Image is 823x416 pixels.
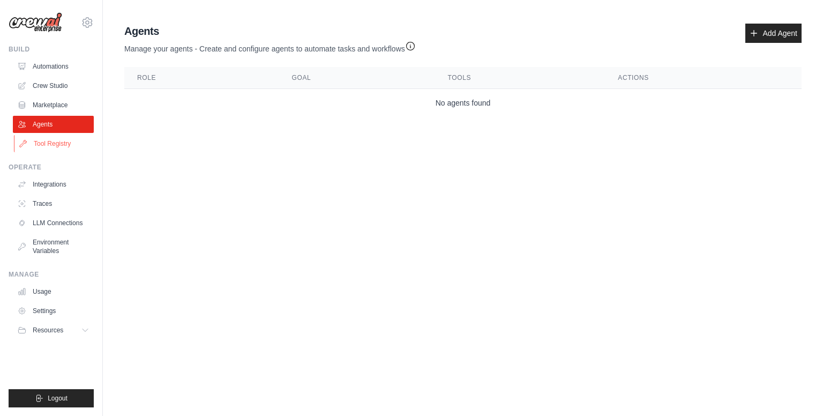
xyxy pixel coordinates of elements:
th: Role [124,67,279,89]
a: Usage [13,283,94,300]
div: Manage [9,270,94,279]
div: Build [9,45,94,54]
a: Crew Studio [13,77,94,94]
a: Traces [13,195,94,212]
td: No agents found [124,89,802,117]
p: Manage your agents - Create and configure agents to automate tasks and workflows [124,39,416,54]
a: Add Agent [745,24,802,43]
span: Logout [48,394,68,403]
a: Settings [13,302,94,320]
a: Environment Variables [13,234,94,259]
img: Logo [9,12,62,33]
button: Resources [13,322,94,339]
h2: Agents [124,24,416,39]
th: Goal [279,67,435,89]
a: Agents [13,116,94,133]
div: Operate [9,163,94,172]
a: Tool Registry [14,135,95,152]
a: LLM Connections [13,214,94,232]
a: Marketplace [13,96,94,114]
a: Integrations [13,176,94,193]
span: Resources [33,326,63,335]
a: Automations [13,58,94,75]
th: Tools [435,67,605,89]
button: Logout [9,389,94,407]
th: Actions [605,67,802,89]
